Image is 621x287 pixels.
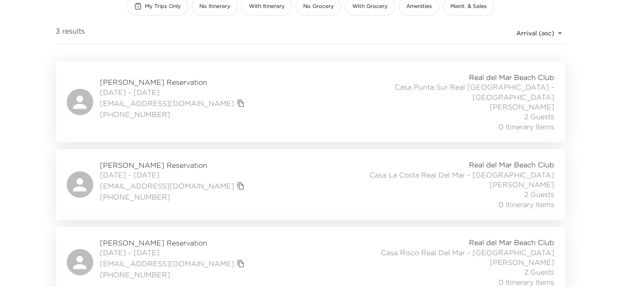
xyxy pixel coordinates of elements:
span: Amenities [406,3,432,10]
span: [PERSON_NAME] [490,180,555,189]
span: 0 Itinerary Items [499,200,555,209]
span: Arrival (asc) [517,29,555,37]
a: [PERSON_NAME] Reservation[DATE] - [DATE][EMAIL_ADDRESS][DOMAIN_NAME]copy primary member email[PHO... [56,62,565,142]
a: [EMAIL_ADDRESS][DOMAIN_NAME] [100,181,235,191]
span: [PERSON_NAME] [490,257,555,267]
span: With Itinerary [249,3,285,10]
span: 2 Guests [525,267,555,277]
span: [DATE] - [DATE] [100,170,247,180]
span: [PHONE_NUMBER] [100,110,247,119]
span: 3 results [56,26,85,40]
span: [PHONE_NUMBER] [100,270,247,279]
span: [PERSON_NAME] Reservation [100,77,247,87]
span: 2 Guests [525,112,555,121]
span: Casa La Costa Real Del Mar - [GEOGRAPHIC_DATA] [370,170,555,180]
span: My Trips Only [145,3,181,10]
span: With Grocery [352,3,388,10]
span: [PHONE_NUMBER] [100,192,247,202]
span: [DATE] - [DATE] [100,248,247,257]
span: 0 Itinerary Items [499,122,555,132]
button: copy primary member email [235,257,247,270]
span: Real del Mar Beach Club [469,160,555,170]
span: No Grocery [303,3,334,10]
a: [EMAIL_ADDRESS][DOMAIN_NAME] [100,98,235,108]
span: Real del Mar Beach Club [469,238,555,247]
span: Casa Punta Sur Real [GEOGRAPHIC_DATA] - [GEOGRAPHIC_DATA] [359,82,555,102]
span: [PERSON_NAME] Reservation [100,160,247,170]
span: Maint. & Sales [450,3,487,10]
span: 2 Guests [525,189,555,199]
span: [PERSON_NAME] [490,102,555,112]
span: No Itinerary [199,3,230,10]
a: [PERSON_NAME] Reservation[DATE] - [DATE][EMAIL_ADDRESS][DOMAIN_NAME]copy primary member email[PHO... [56,149,565,220]
button: copy primary member email [235,180,247,192]
span: [DATE] - [DATE] [100,87,247,97]
span: Real del Mar Beach Club [469,72,555,82]
span: 0 Itinerary Items [499,277,555,287]
button: copy primary member email [235,97,247,110]
span: [PERSON_NAME] Reservation [100,238,247,248]
a: [EMAIL_ADDRESS][DOMAIN_NAME] [100,259,235,268]
span: Casa Risco Real Del Mar - [GEOGRAPHIC_DATA] [381,248,555,257]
